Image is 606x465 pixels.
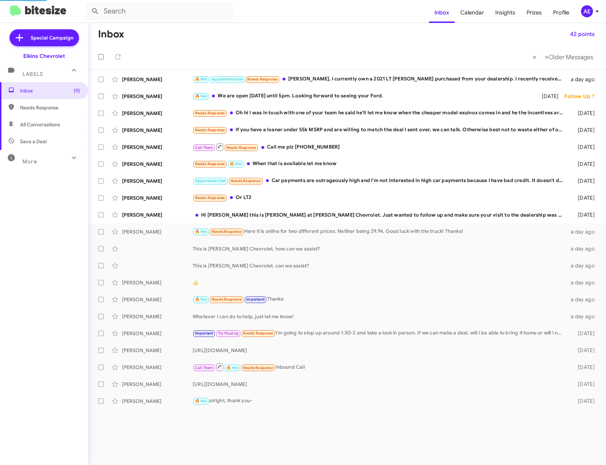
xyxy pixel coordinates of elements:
[122,110,193,117] div: [PERSON_NAME]
[122,279,193,286] div: [PERSON_NAME]
[570,28,595,41] span: 42 points
[193,177,568,185] div: Car payments are outrageously high and I'm not interested in high car payments because I have bad...
[122,296,193,303] div: [PERSON_NAME]
[231,179,261,183] span: Needs Response
[10,29,79,46] a: Special Campaign
[568,364,600,371] div: [DATE]
[122,330,193,337] div: [PERSON_NAME]
[193,143,568,151] div: Call me plz [PHONE_NUMBER]
[529,50,598,64] nav: Page navigation example
[195,331,213,336] span: Important
[193,228,568,236] div: Here it is online for two different prices. Neither being 29.9k. Good luck with the truck! Thanks!
[23,158,37,165] span: More
[74,87,80,94] span: (9)
[247,77,277,81] span: Needs Response
[528,50,541,64] button: Previous
[455,2,490,23] a: Calendar
[568,161,600,168] div: [DATE]
[85,3,234,20] input: Search
[564,93,600,100] div: Follow Up ?
[195,179,226,183] span: Appointment Set
[568,398,600,405] div: [DATE]
[243,331,273,336] span: Needs Response
[20,87,80,94] span: Inbox
[568,76,600,83] div: a day ago
[193,92,534,100] div: We are open [DATE] until 5pm. Looking forward to seeing your Ford.
[122,347,193,354] div: [PERSON_NAME]
[20,121,60,128] span: All Conversations
[122,364,193,371] div: [PERSON_NAME]
[564,28,600,41] button: 42 points
[243,366,273,370] span: Needs Response
[568,330,600,337] div: [DATE]
[212,229,242,234] span: Needs Response
[195,94,207,98] span: 🔥 Hot
[568,245,600,252] div: a day ago
[20,104,80,111] span: Needs Response
[193,75,568,83] div: [PERSON_NAME], I currently own a 2021 LT [PERSON_NAME] purchased from your dealership. I recently...
[98,29,124,40] h1: Inbox
[545,53,549,61] span: »
[193,279,568,286] div: 👍
[122,76,193,83] div: [PERSON_NAME]
[195,111,225,115] span: Needs Response
[122,228,193,235] div: [PERSON_NAME]
[193,194,568,202] div: Or LT2
[230,162,242,166] span: 🔥 Hot
[568,262,600,269] div: a day ago
[568,279,600,286] div: a day ago
[490,2,521,23] a: Insights
[122,194,193,201] div: [PERSON_NAME]
[195,128,225,132] span: Needs Response
[195,195,225,200] span: Needs Response
[193,363,568,372] div: Inbound Call
[549,53,593,61] span: Older Messages
[568,313,600,320] div: a day ago
[193,126,568,134] div: If you have a loaner under 55k MSRP and are willing to match the deal I sent over, we can talk. O...
[20,138,47,145] span: Save a Deal
[122,177,193,185] div: [PERSON_NAME]
[575,5,598,17] button: AE
[195,297,207,302] span: 🔥 Hot
[533,53,537,61] span: «
[568,110,600,117] div: [DATE]
[568,211,600,218] div: [DATE]
[212,297,242,302] span: Needs Response
[193,109,568,117] div: Oh hi I was in touch with one of your team he said he'll let me know when the cheaper model exuin...
[218,331,238,336] span: Try Pausing
[540,50,598,64] button: Next
[193,313,568,320] div: Whatever I can do to help, just let me know!
[547,2,575,23] a: Profile
[568,177,600,185] div: [DATE]
[193,329,568,337] div: I'm going to stop up around 1:30-2 and take a look in person. If we can make a deal, will I be ab...
[195,162,225,166] span: Needs Response
[568,296,600,303] div: a day ago
[193,381,568,388] div: [URL][DOMAIN_NAME]
[122,144,193,151] div: [PERSON_NAME]
[568,127,600,134] div: [DATE]
[122,381,193,388] div: [PERSON_NAME]
[568,228,600,235] div: a day ago
[122,398,193,405] div: [PERSON_NAME]
[193,211,568,218] div: Hi [PERSON_NAME] this is [PERSON_NAME] at [PERSON_NAME] Chevrolet. Just wanted to follow up and m...
[581,5,593,17] div: AE
[429,2,455,23] a: Inbox
[195,145,213,150] span: Call Them
[193,347,568,354] div: [URL][DOMAIN_NAME]
[23,71,43,77] span: Labels
[212,77,243,81] span: Appointment Set
[226,145,256,150] span: Needs Response
[521,2,547,23] a: Prizes
[122,127,193,134] div: [PERSON_NAME]
[193,295,568,303] div: Thanks
[568,381,600,388] div: [DATE]
[122,211,193,218] div: [PERSON_NAME]
[534,93,564,100] div: [DATE]
[193,160,568,168] div: When that is available let me know
[31,34,73,41] span: Special Campaign
[23,53,65,60] div: Elkins Chevrolet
